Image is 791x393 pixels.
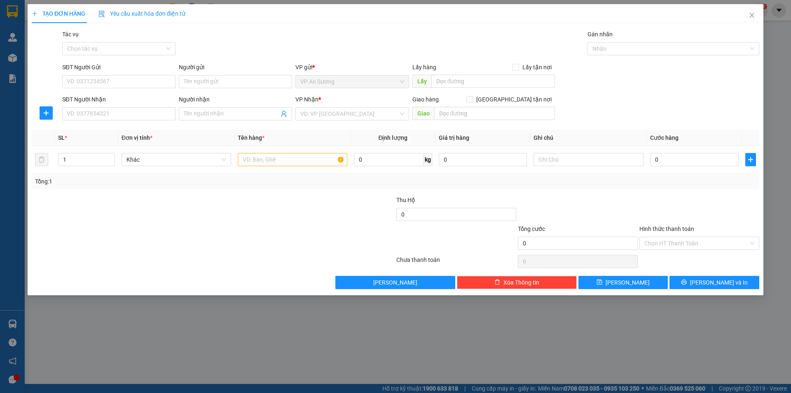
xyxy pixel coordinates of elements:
button: plus [40,106,53,120]
div: Tổng: 1 [35,177,305,186]
span: Yêu cầu xuất hóa đơn điện tử [98,10,185,17]
span: printer [681,279,687,286]
span: Lấy [412,75,431,88]
div: SĐT Người Gửi [62,63,176,72]
div: Người nhận [179,95,292,104]
span: Cước hàng [650,134,679,141]
label: Hình thức thanh toán [639,226,694,232]
span: TẠO ĐƠN HÀNG [32,10,85,17]
span: plus [32,11,37,16]
span: user-add [281,111,288,117]
span: delete [494,279,500,286]
span: Đơn vị tính [122,134,152,141]
button: Close [740,4,763,27]
span: close [749,12,755,19]
span: SL [58,134,65,141]
span: Tên hàng [238,134,264,141]
div: SĐT Người Nhận [62,95,176,104]
input: 0 [439,153,527,166]
img: icon [98,11,105,17]
span: Định lượng [379,134,408,141]
span: [PERSON_NAME] và In [690,278,748,287]
span: Giao [412,107,434,120]
span: plus [40,110,52,116]
div: Người gửi [179,63,292,72]
span: Tổng cước [518,226,545,232]
span: save [597,279,603,286]
span: kg [424,153,432,166]
span: Giá trị hàng [439,134,469,141]
span: [GEOGRAPHIC_DATA] tận nơi [473,95,555,104]
label: Gán nhãn [587,31,613,38]
button: plus [745,153,756,166]
span: plus [746,156,756,163]
button: delete [35,153,48,166]
input: Dọc đường [431,75,555,88]
span: VP An Sương [301,75,404,88]
span: [PERSON_NAME] [374,278,418,287]
button: save[PERSON_NAME] [578,276,668,289]
span: Khác [126,153,226,166]
input: VD: Bàn, Ghế [238,153,347,166]
th: Ghi chú [531,130,647,146]
input: Dọc đường [434,107,555,120]
input: Ghi Chú [534,153,644,166]
span: [PERSON_NAME] [606,278,650,287]
span: VP Nhận [296,96,319,103]
button: [PERSON_NAME] [336,276,456,289]
span: Lấy hàng [412,64,436,71]
button: deleteXóa Thông tin [457,276,577,289]
div: Chưa thanh toán [395,255,517,270]
label: Tác vụ [62,31,79,38]
button: printer[PERSON_NAME] và In [670,276,759,289]
span: Lấy tận nơi [519,63,555,72]
span: Thu Hộ [396,197,415,203]
span: Giao hàng [412,96,439,103]
div: VP gửi [296,63,409,72]
span: Xóa Thông tin [503,278,539,287]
